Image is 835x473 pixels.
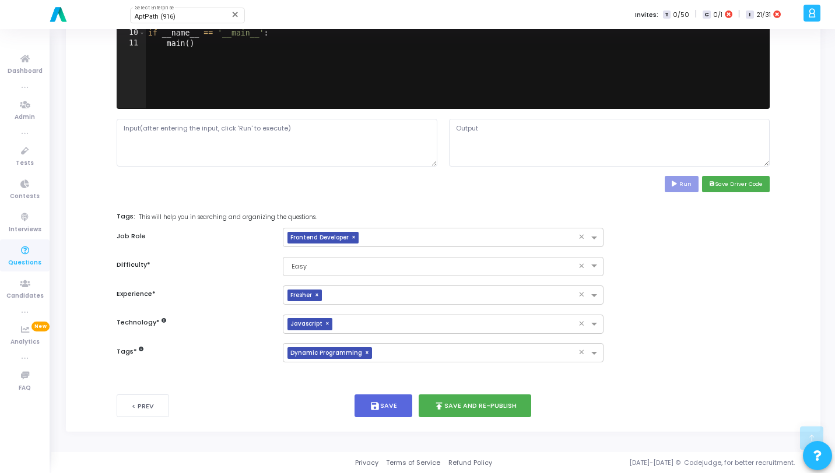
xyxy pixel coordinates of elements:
button: saveSave Driver Code [702,176,770,192]
span: Clear all [578,232,588,243]
i: publish [434,401,444,411]
span: × [325,318,332,330]
button: saveSave [355,394,412,417]
button: publishSave and Re-publish [419,394,532,417]
span: Dynamic Programming [287,347,365,359]
span: New [31,322,50,331]
button: Run [665,176,699,192]
div: 11 [117,38,146,49]
mat-icon: Clear [231,10,240,19]
span: × [352,232,359,244]
span: Dashboard [8,66,43,76]
span: × [365,347,372,359]
a: Refund Policy [448,458,492,468]
h6: Tags [117,348,271,355]
span: | [695,8,697,20]
span: Frontend Developer [287,232,352,244]
span: × [315,290,322,302]
h6: Experience [117,290,271,298]
span: Contests [10,192,40,202]
span: This will help you in searching and organizing the questions. [139,213,317,222]
img: logo [47,3,70,26]
span: C [703,10,710,19]
span: Clear all [578,347,588,359]
span: AptPath (916) [135,13,176,20]
h6: Technology [117,319,271,326]
a: Privacy [355,458,378,468]
button: < Prev [117,394,169,417]
span: 21/31 [756,10,771,20]
h6: Difficulty [117,261,271,269]
span: Tests [16,158,34,168]
span: T [663,10,671,19]
i: save [709,181,715,187]
span: | [738,8,740,20]
i: save [370,401,380,411]
label: Invites: [635,10,658,20]
span: Fresher [287,290,315,302]
span: Clear all [578,290,588,301]
span: Candidates [6,291,44,301]
span: Clear all [578,319,588,330]
span: 0/50 [673,10,689,20]
div: [DATE]-[DATE] © Codejudge, for better recruitment. [492,458,820,468]
span: Questions [8,258,41,268]
label: Tags: [117,211,756,222]
span: 0/1 [713,10,722,20]
div: 10 [117,28,146,38]
span: I [746,10,753,19]
span: Analytics [10,337,40,347]
span: Javascript [287,318,325,330]
span: Clear all [578,261,588,273]
a: Terms of Service [386,458,440,468]
span: Admin [15,112,35,122]
span: FAQ [19,383,31,393]
h6: Job Role [117,232,271,240]
span: Interviews [9,225,41,235]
